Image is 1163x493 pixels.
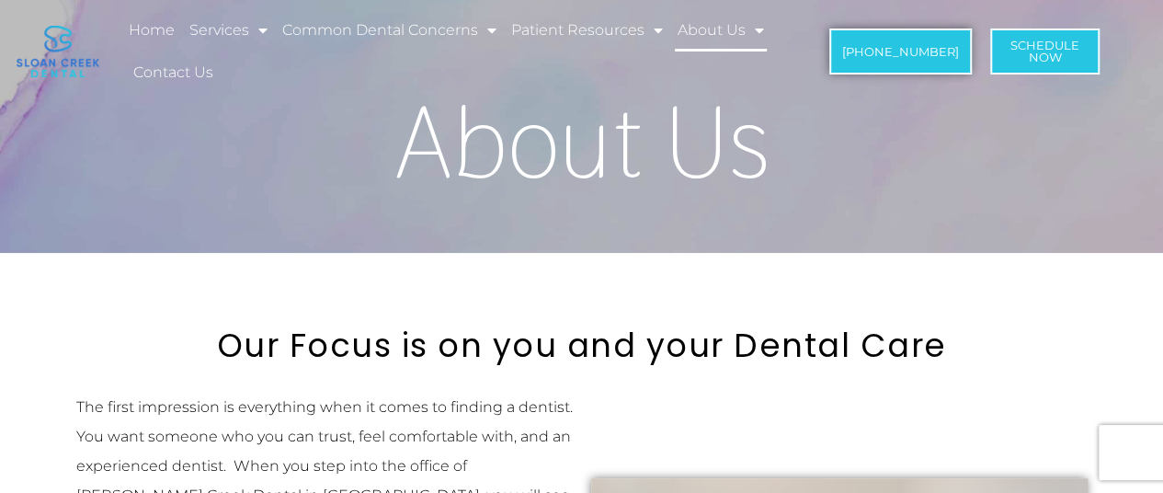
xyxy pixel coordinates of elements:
[187,9,270,52] a: Services
[842,46,959,58] span: [PHONE_NUMBER]
[829,29,972,75] a: [PHONE_NUMBER]
[279,9,499,52] a: Common Dental Concerns
[990,29,1100,75] a: ScheduleNow
[131,52,216,94] a: Contact Us
[508,9,666,52] a: Patient Resources
[58,91,1106,192] h1: About Us
[17,26,99,77] img: logo
[67,327,1097,365] h2: Our Focus is on you and your Dental Care
[675,9,767,52] a: About Us
[126,9,177,52] a: Home
[1010,40,1079,63] span: Schedule Now
[126,9,798,94] nav: Menu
